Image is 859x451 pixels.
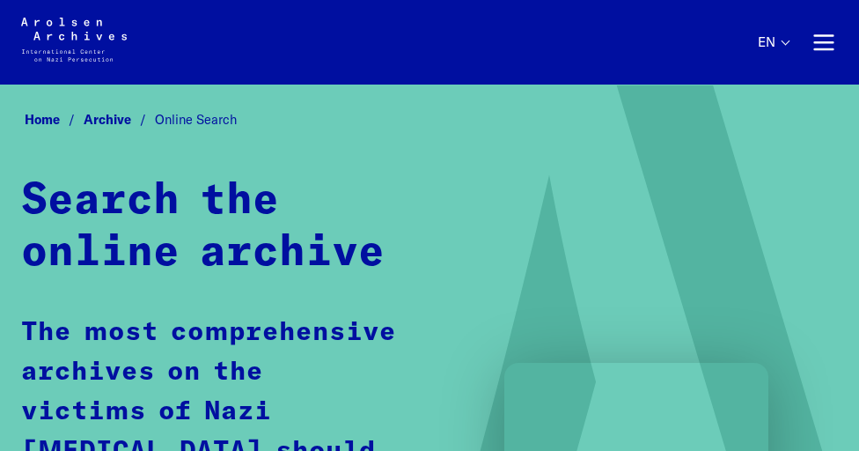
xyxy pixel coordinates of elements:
nav: Breadcrumb [21,107,838,133]
a: Home [25,111,84,128]
button: English, language selection [758,34,789,84]
strong: Search the online archive [21,180,385,273]
nav: Primary [758,18,838,68]
a: Archive [84,111,155,128]
span: Online Search [155,111,237,128]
